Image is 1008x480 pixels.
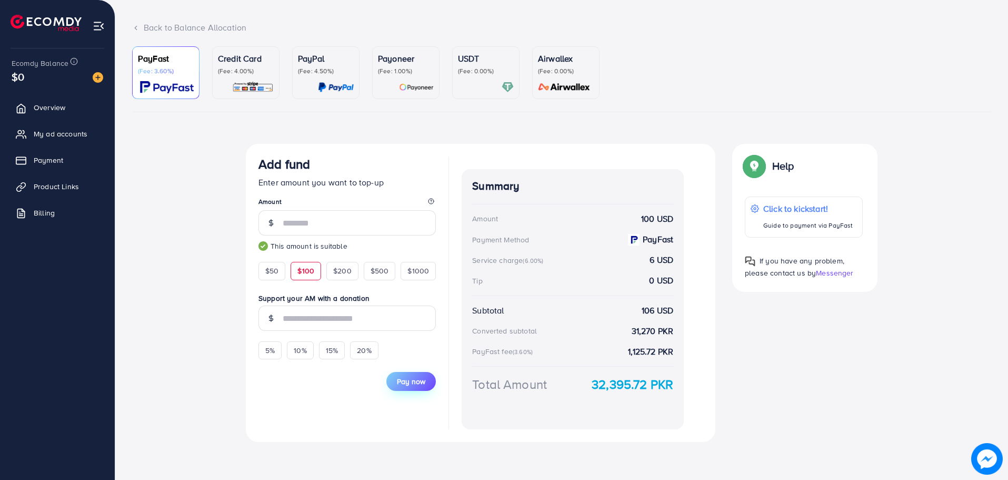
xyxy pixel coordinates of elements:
div: Service charge [472,255,546,266]
strong: 1,125.72 PKR [628,346,673,358]
strong: PayFast [643,233,673,246]
span: 5% [265,345,275,356]
img: Popup guide [745,256,755,267]
p: (Fee: 1.00%) [378,67,434,75]
p: Credit Card [218,52,274,65]
div: PayFast fee [472,346,536,357]
strong: 6 USD [650,254,673,266]
img: card [535,81,594,93]
img: logo [11,15,82,31]
img: card [399,81,434,93]
label: Support your AM with a donation [258,293,436,303]
div: Payment Method [472,234,529,245]
small: This amount is suitable [258,241,436,251]
p: PayFast [138,52,194,65]
p: (Fee: 4.50%) [298,67,354,75]
button: Pay now [386,372,436,391]
img: payment [628,234,640,246]
legend: Amount [258,197,436,210]
strong: 100 USD [641,213,673,225]
p: Payoneer [378,52,434,65]
p: (Fee: 3.60%) [138,67,194,75]
span: 15% [326,345,338,356]
p: Enter amount you want to top-up [258,176,436,189]
span: 20% [357,345,371,356]
p: (Fee: 0.00%) [538,67,594,75]
p: (Fee: 4.00%) [218,67,274,75]
p: (Fee: 0.00%) [458,67,514,75]
p: Click to kickstart! [763,202,853,215]
p: Guide to payment via PayFast [763,219,853,232]
span: Overview [34,102,65,113]
div: Subtotal [472,305,504,317]
p: PayPal [298,52,354,65]
span: If you have any problem, please contact us by [745,256,844,278]
a: Billing [8,202,107,223]
span: $1000 [407,266,429,276]
p: Help [772,160,794,172]
span: $100 [297,266,314,276]
span: $0 [12,69,24,84]
span: 10% [294,345,306,356]
small: (3.60%) [513,348,533,356]
h3: Add fund [258,156,310,172]
strong: 106 USD [642,305,673,317]
a: Product Links [8,176,107,197]
span: $200 [333,266,352,276]
img: image [972,444,1002,474]
span: Pay now [397,376,425,387]
span: $500 [371,266,389,276]
img: card [318,81,354,93]
img: menu [93,20,105,32]
img: Popup guide [745,156,764,175]
span: Billing [34,208,55,218]
div: Converted subtotal [472,326,537,336]
strong: 0 USD [649,275,673,287]
p: USDT [458,52,514,65]
img: card [140,81,194,93]
div: Amount [472,213,498,224]
small: (6.00%) [523,257,543,265]
span: $50 [265,266,278,276]
img: image [93,72,103,83]
a: My ad accounts [8,123,107,144]
strong: 31,270 PKR [632,325,674,337]
span: Product Links [34,181,79,192]
a: Payment [8,150,107,171]
div: Back to Balance Allocation [132,22,991,34]
span: Messenger [816,268,853,278]
img: guide [258,241,268,251]
strong: 32,395.72 PKR [592,375,673,394]
h4: Summary [472,180,673,193]
span: Ecomdy Balance [12,58,68,68]
img: card [502,81,514,93]
div: Tip [472,276,482,286]
div: Total Amount [472,375,547,394]
span: My ad accounts [34,129,87,139]
span: Payment [34,155,63,165]
p: Airwallex [538,52,594,65]
img: card [232,81,274,93]
a: Overview [8,97,107,118]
